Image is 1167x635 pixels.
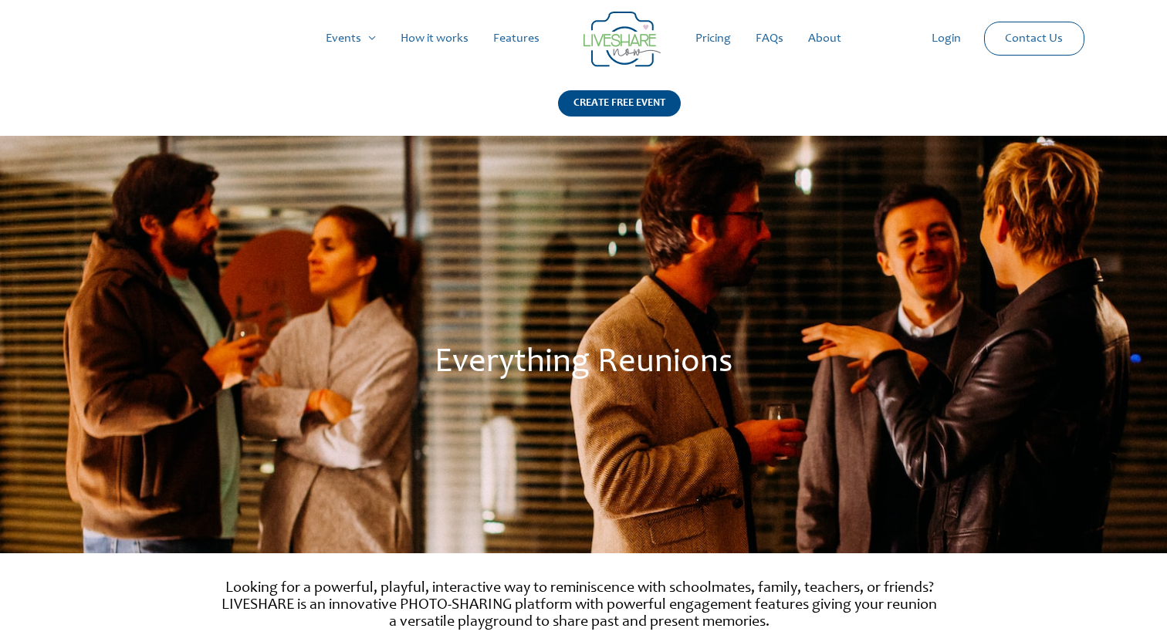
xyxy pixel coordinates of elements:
[313,14,388,63] a: Events
[919,14,973,63] a: Login
[558,90,681,117] div: CREATE FREE EVENT
[27,14,1140,63] nav: Site Navigation
[435,346,732,380] span: Everything Reunions
[218,580,941,631] p: Looking for a powerful, playful, interactive way to reminiscence with schoolmates, family, teache...
[743,14,796,63] a: FAQs
[388,14,481,63] a: How it works
[481,14,552,63] a: Features
[583,12,661,67] img: LiveShare logo - Capture & Share Event Memories
[558,90,681,136] a: CREATE FREE EVENT
[796,14,854,63] a: About
[683,14,743,63] a: Pricing
[993,22,1075,55] a: Contact Us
